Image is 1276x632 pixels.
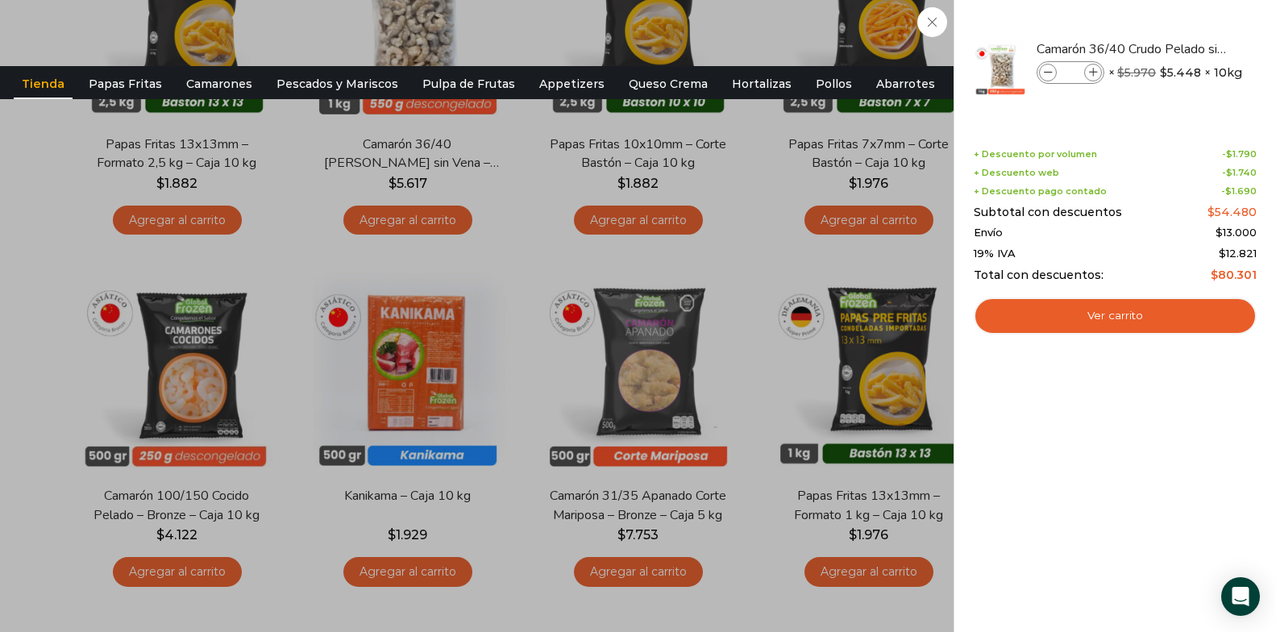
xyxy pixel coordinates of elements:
a: Tienda [14,69,73,99]
bdi: 5.970 [1117,65,1156,80]
input: Product quantity [1058,64,1083,81]
span: $ [1216,226,1223,239]
a: Camarones [178,69,260,99]
a: Appetizers [531,69,613,99]
span: $ [1226,148,1232,160]
a: Papas Fritas [81,69,170,99]
bdi: 54.480 [1207,205,1257,219]
span: $ [1226,167,1232,178]
a: Pulpa de Frutas [414,69,523,99]
bdi: 13.000 [1216,226,1257,239]
span: × × 10kg [1108,61,1242,84]
span: + Descuento por volumen [974,149,1097,160]
span: $ [1117,65,1124,80]
span: - [1221,186,1257,197]
bdi: 1.690 [1225,185,1257,197]
bdi: 1.740 [1226,167,1257,178]
span: 19% IVA [974,247,1016,260]
span: Total con descuentos: [974,268,1104,282]
span: $ [1160,64,1167,81]
a: Pollos [808,69,860,99]
span: $ [1211,268,1218,282]
a: Camarón 36/40 Crudo Pelado sin Vena - Bronze - Caja 10 kg [1037,40,1228,58]
span: Envío [974,227,1003,239]
span: Subtotal con descuentos [974,206,1122,219]
a: Abarrotes [868,69,943,99]
span: $ [1207,205,1215,219]
a: Pescados y Mariscos [268,69,406,99]
span: - [1222,149,1257,160]
a: Descuentos [951,69,1041,99]
div: Open Intercom Messenger [1221,577,1260,616]
span: + Descuento web [974,168,1059,178]
bdi: 1.790 [1226,148,1257,160]
span: + Descuento pago contado [974,186,1107,197]
span: 12.821 [1219,247,1257,260]
bdi: 80.301 [1211,268,1257,282]
bdi: 5.448 [1160,64,1201,81]
span: $ [1225,185,1232,197]
a: Queso Crema [621,69,716,99]
a: Hortalizas [724,69,800,99]
a: Ver carrito [974,297,1257,335]
span: $ [1219,247,1226,260]
span: - [1222,168,1257,178]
